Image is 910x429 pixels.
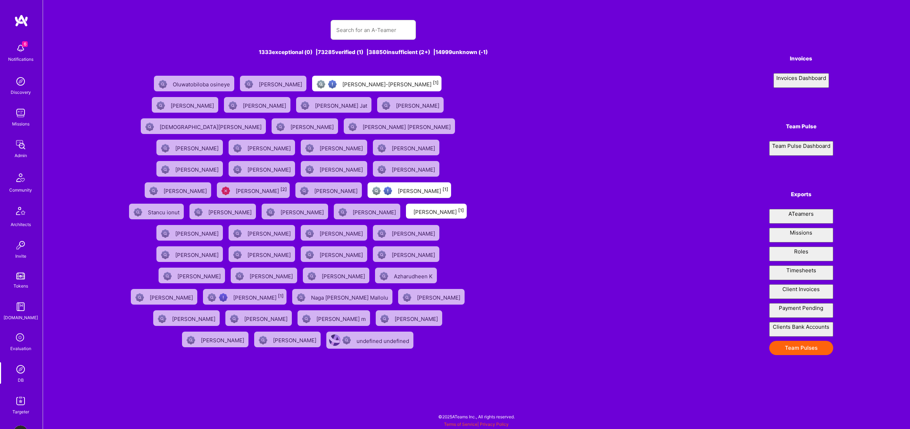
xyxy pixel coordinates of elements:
[9,186,32,194] div: Community
[298,222,370,243] a: Not Scrubbed[PERSON_NAME]
[769,303,833,318] button: Payment Pending
[374,94,446,116] a: Not Scrubbed[PERSON_NAME]
[221,94,293,116] a: Not Scrubbed[PERSON_NAME]
[14,362,28,376] img: Admin Search
[280,187,287,192] sup: [2]
[443,187,448,192] sup: [1]
[245,80,253,89] img: Not Scrubbed
[305,165,314,174] img: Not Scrubbed
[259,79,304,88] div: [PERSON_NAME]
[4,314,38,321] div: [DOMAIN_NAME]
[278,293,284,299] sup: [1]
[769,141,833,156] button: Team Pulse Dashboard
[11,89,31,96] div: Discovery
[769,322,833,337] button: Clients Bank Accounts
[160,122,263,131] div: [DEMOGRAPHIC_DATA][PERSON_NAME]
[247,250,292,259] div: [PERSON_NAME]
[769,228,833,242] button: Missions
[208,293,216,302] img: Not fully vetted
[134,208,142,216] img: Not Scrubbed
[235,272,244,280] img: Not Scrubbed
[769,73,833,88] a: Invoices Dashboard
[175,228,220,237] div: [PERSON_NAME]
[233,292,284,301] div: [PERSON_NAME]
[378,251,386,259] img: Not Scrubbed
[395,313,439,323] div: [PERSON_NAME]
[320,228,364,237] div: [PERSON_NAME]
[370,137,442,158] a: Not Scrubbed[PERSON_NAME]
[444,422,509,427] span: |
[380,272,388,280] img: Not Scrubbed
[126,201,187,222] a: Not ScrubbedStancu ionut
[259,201,331,222] a: Not Scrubbed[PERSON_NAME]
[769,123,833,130] h4: Team Pulse
[150,292,194,301] div: [PERSON_NAME]
[480,422,509,427] a: Privacy Policy
[175,164,220,173] div: [PERSON_NAME]
[18,376,24,384] div: DB
[392,164,437,173] div: [PERSON_NAME]
[14,106,28,120] img: teamwork
[300,187,309,195] img: Not Scrubbed
[247,164,292,173] div: [PERSON_NAME]
[145,123,154,131] img: Not Scrubbed
[378,144,386,152] img: Not Scrubbed
[226,137,298,158] a: Not Scrubbed[PERSON_NAME]
[15,152,27,159] div: Admin
[244,313,289,323] div: [PERSON_NAME]
[363,122,452,131] div: [PERSON_NAME] [PERSON_NAME]
[300,265,372,286] a: Not Scrubbed[PERSON_NAME]
[353,207,397,216] div: [PERSON_NAME]
[14,238,28,252] img: Invite
[14,14,28,27] img: logo
[297,293,305,302] img: Not Scrubbed
[403,201,470,222] a: [PERSON_NAME][1]
[307,272,316,280] img: Not Scrubbed
[342,79,439,88] div: [PERSON_NAME]-[PERSON_NAME]
[161,229,170,238] img: Not Scrubbed
[320,143,364,152] div: [PERSON_NAME]
[243,100,288,109] div: [PERSON_NAME]
[230,315,239,323] img: Not Scrubbed
[149,94,221,116] a: Not Scrubbed[PERSON_NAME]
[14,41,28,55] img: bell
[194,208,203,216] img: Not Scrubbed
[138,116,269,137] a: Not Scrubbed[DEMOGRAPHIC_DATA][PERSON_NAME]
[135,293,144,302] img: Not Scrubbed
[314,186,359,195] div: [PERSON_NAME]
[8,55,33,63] div: Notifications
[156,101,165,110] img: Not Scrubbed
[223,307,295,329] a: Not Scrubbed[PERSON_NAME]
[365,179,454,201] a: Not fully vettedHigh Potential User[PERSON_NAME][1]
[163,272,172,280] img: Not Scrubbed
[395,286,467,307] a: Not Scrubbed[PERSON_NAME]
[269,116,341,137] a: Not Scrubbed[PERSON_NAME]
[394,271,434,280] div: Azharudheen K
[293,94,374,116] a: Not Scrubbed[PERSON_NAME] Jat
[219,293,227,302] img: High Potential User
[370,243,442,265] a: Not Scrubbed[PERSON_NAME]
[398,186,448,195] div: [PERSON_NAME]
[148,207,181,216] div: Stancu ionut
[392,250,437,259] div: [PERSON_NAME]
[295,307,373,329] a: Not Scrubbed[PERSON_NAME] m
[251,329,323,352] a: Not Scrubbed[PERSON_NAME]
[392,143,437,152] div: [PERSON_NAME]
[171,100,215,109] div: [PERSON_NAME]
[341,116,458,137] a: Not Scrubbed[PERSON_NAME] [PERSON_NAME]
[201,335,246,344] div: [PERSON_NAME]
[293,179,365,201] a: Not Scrubbed[PERSON_NAME]
[372,187,381,195] img: Not fully vetted
[382,101,390,110] img: Not Scrubbed
[233,165,242,174] img: Not Scrubbed
[10,345,31,352] div: Evaluation
[159,80,167,89] img: Not Scrubbed
[342,336,351,344] img: Not Scrubbed
[458,208,464,213] sup: [1]
[236,186,287,195] div: [PERSON_NAME]
[187,201,259,222] a: Not Scrubbed[PERSON_NAME]
[179,329,251,352] a: Not Scrubbed[PERSON_NAME]
[373,307,445,329] a: Not Scrubbed[PERSON_NAME]
[315,100,369,109] div: [PERSON_NAME] Jat
[311,292,390,301] div: Naga [PERSON_NAME] Mallolu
